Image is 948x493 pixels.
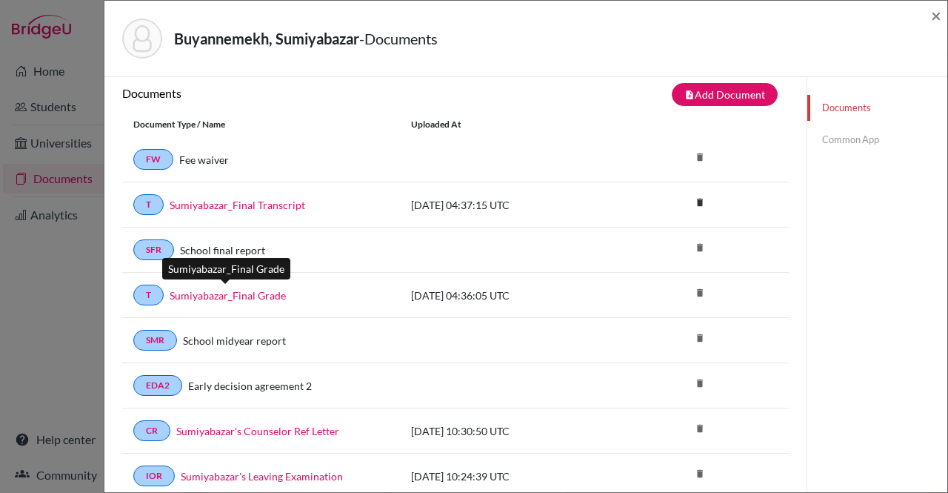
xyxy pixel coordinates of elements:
a: Documents [807,95,947,121]
div: Document Type / Name [122,118,400,131]
a: School final report [180,242,265,258]
span: - Documents [359,30,438,47]
a: Sumiyabazar_Final Grade [170,288,286,303]
i: note_add [684,90,695,100]
strong: Buyannemekh, Sumiyabazar [174,30,359,47]
a: delete [689,193,711,214]
a: Fee waiver [179,152,229,168]
a: Sumiyabazar's Counselor Ref Letter [176,423,339,439]
button: Close [931,7,941,24]
div: Uploaded at [400,118,622,131]
i: delete [689,191,711,214]
div: Sumiyabazar_Final Grade [162,258,290,279]
a: Sumiyabazar_Final Transcript [170,197,305,213]
div: [DATE] 10:24:39 UTC [400,469,622,484]
h6: Documents [122,86,455,100]
span: × [931,4,941,26]
a: CR [133,420,170,441]
button: note_addAdd Document [672,83,778,106]
a: T [133,285,164,305]
a: School midyear report [183,333,286,348]
a: SMR [133,330,177,351]
div: [DATE] 04:36:05 UTC [400,288,622,303]
a: Common App [807,127,947,153]
i: delete [689,463,711,485]
a: IOR [133,466,175,486]
i: delete [689,282,711,304]
a: T [133,194,164,215]
a: SFR [133,239,174,260]
a: FW [133,149,173,170]
i: delete [689,236,711,259]
a: Sumiyabazar's Leaving Examination [181,469,343,484]
i: delete [689,417,711,440]
i: delete [689,146,711,168]
a: EDA2 [133,375,182,396]
div: [DATE] 04:37:15 UTC [400,197,622,213]
div: [DATE] 10:30:50 UTC [400,423,622,439]
i: delete [689,372,711,394]
i: delete [689,327,711,349]
a: Early decision agreement 2 [188,378,312,394]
